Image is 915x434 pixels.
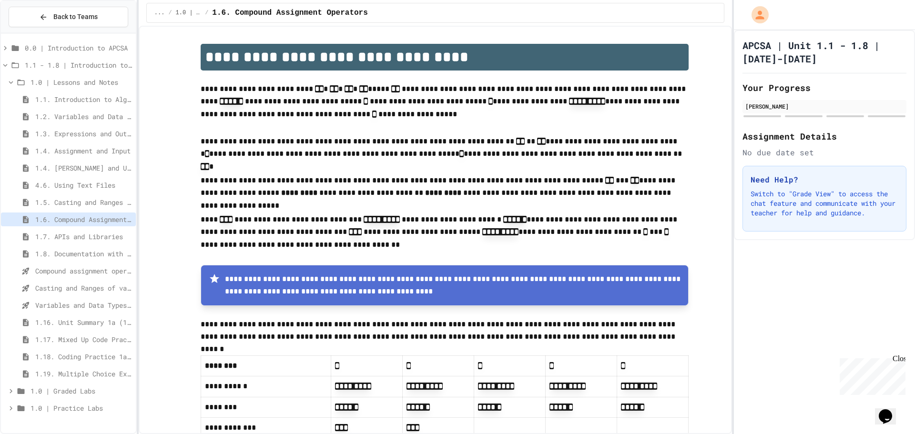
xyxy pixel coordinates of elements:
span: 1.7. APIs and Libraries [35,232,132,242]
iframe: chat widget [836,354,905,395]
h1: APCSA | Unit 1.1 - 1.8 | [DATE]-[DATE] [742,39,906,65]
span: 1.0 | Lessons and Notes [30,77,132,87]
span: Compound assignment operators - Quiz [35,266,132,276]
span: 1.6. Compound Assignment Operators [35,214,132,224]
span: 1.16. Unit Summary 1a (1.1-1.6) [35,317,132,327]
span: 1.1. Introduction to Algorithms, Programming, and Compilers [35,94,132,104]
span: 1.4. [PERSON_NAME] and User Input [35,163,132,173]
h2: Your Progress [742,81,906,94]
div: [PERSON_NAME] [745,102,904,111]
div: My Account [742,4,771,26]
span: 1.0 | Lessons and Notes [176,9,202,17]
span: 1.1 - 1.8 | Introduction to Java [25,60,132,70]
span: ... [154,9,165,17]
span: / [168,9,172,17]
span: 4.6. Using Text Files [35,180,132,190]
span: / [205,9,208,17]
span: 1.17. Mixed Up Code Practice 1.1-1.6 [35,334,132,344]
button: Back to Teams [9,7,128,27]
span: 1.5. Casting and Ranges of Values [35,197,132,207]
p: Switch to "Grade View" to access the chat feature and communicate with your teacher for help and ... [751,189,898,218]
div: Chat with us now!Close [4,4,66,61]
span: 1.0 | Practice Labs [30,403,132,413]
span: Variables and Data Types - Quiz [35,300,132,310]
span: 1.4. Assignment and Input [35,146,132,156]
span: 1.2. Variables and Data Types [35,111,132,121]
span: 1.19. Multiple Choice Exercises for Unit 1a (1.1-1.6) [35,369,132,379]
span: Casting and Ranges of variables - Quiz [35,283,132,293]
span: 1.8. Documentation with Comments and Preconditions [35,249,132,259]
iframe: chat widget [875,396,905,424]
span: 0.0 | Introduction to APCSA [25,43,132,53]
span: Back to Teams [53,12,98,22]
span: 1.0 | Graded Labs [30,386,132,396]
h2: Assignment Details [742,130,906,143]
span: 1.18. Coding Practice 1a (1.1-1.6) [35,352,132,362]
span: 1.3. Expressions and Output [New] [35,129,132,139]
h3: Need Help? [751,174,898,185]
div: No due date set [742,147,906,158]
span: 1.6. Compound Assignment Operators [212,7,367,19]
